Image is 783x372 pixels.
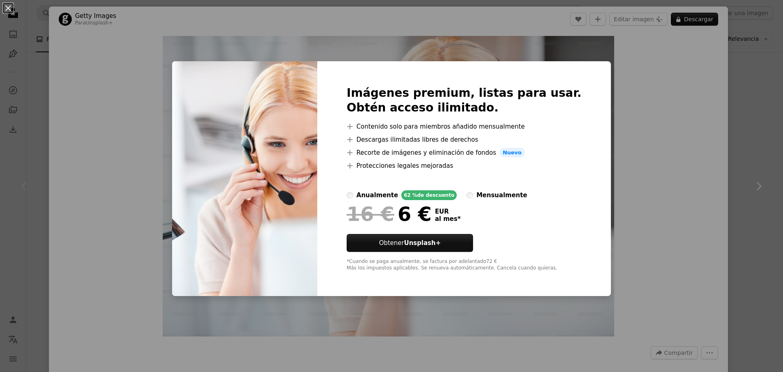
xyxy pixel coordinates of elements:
button: ObtenerUnsplash+ [347,234,473,252]
li: Protecciones legales mejoradas [347,161,582,171]
img: premium_photo-1658506646178-e4ef5810361b [172,61,317,296]
div: anualmente [356,190,398,200]
li: Recorte de imágenes y eliminación de fondos [347,148,582,158]
div: 6 € [347,203,431,225]
li: Descargas ilimitadas libres de derechos [347,135,582,145]
div: mensualmente [476,190,527,200]
h2: Imágenes premium, listas para usar. Obtén acceso ilimitado. [347,86,582,115]
div: 62 % de descuento [401,190,457,200]
li: Contenido solo para miembros añadido mensualmente [347,122,582,131]
span: al mes * [435,215,460,223]
strong: Unsplash+ [404,239,441,247]
input: anualmente62 %de descuento [347,192,353,198]
span: 16 € [347,203,394,225]
span: EUR [435,208,460,215]
input: mensualmente [467,192,473,198]
div: *Cuando se paga anualmente, se factura por adelantado 72 € Más los impuestos aplicables. Se renue... [347,258,582,272]
span: Nuevo [500,148,525,158]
